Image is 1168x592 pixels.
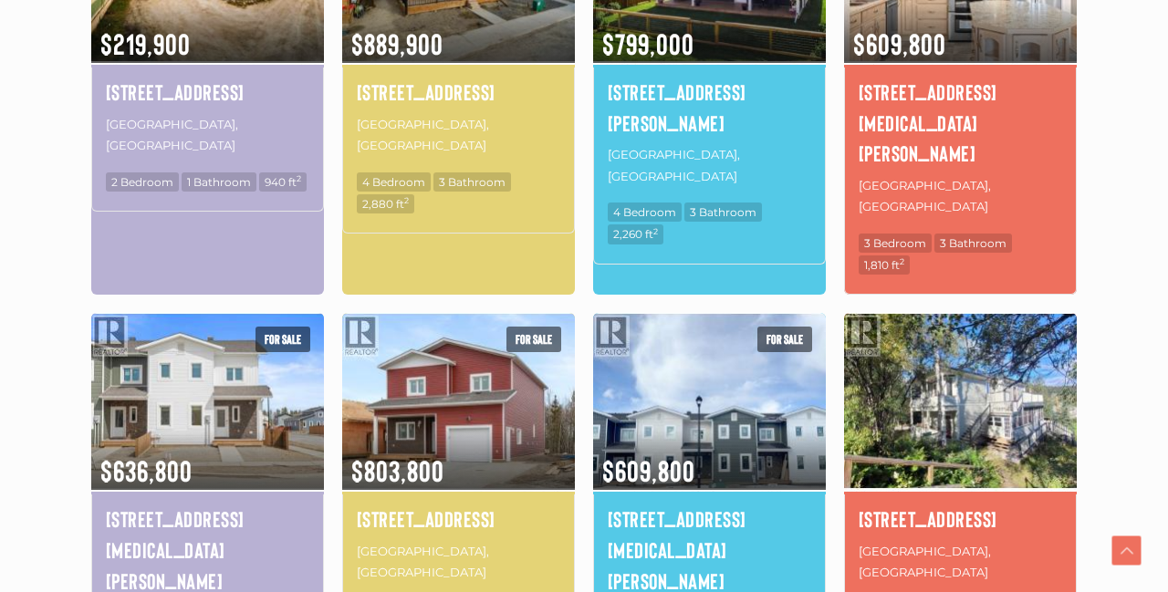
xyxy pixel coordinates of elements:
span: 3 Bathroom [433,172,511,192]
p: [GEOGRAPHIC_DATA], [GEOGRAPHIC_DATA] [608,142,811,189]
a: [STREET_ADDRESS][MEDICAL_DATA][PERSON_NAME] [859,77,1062,169]
span: $219,900 [91,3,324,63]
a: [STREET_ADDRESS] [859,504,1062,535]
p: [GEOGRAPHIC_DATA], [GEOGRAPHIC_DATA] [357,112,560,159]
span: 2,260 ft [608,224,663,244]
span: $889,900 [342,3,575,63]
a: [STREET_ADDRESS] [357,77,560,108]
a: [STREET_ADDRESS][PERSON_NAME] [608,77,811,138]
span: $636,800 [91,430,324,490]
span: 3 Bathroom [684,203,762,222]
sup: 2 [297,173,301,183]
span: 4 Bedroom [357,172,431,192]
span: 2,880 ft [357,194,414,213]
span: $609,800 [593,430,826,490]
sup: 2 [653,226,658,236]
span: 940 ft [259,172,307,192]
p: [GEOGRAPHIC_DATA], [GEOGRAPHIC_DATA] [859,539,1062,586]
img: 206 WITCH HAZEL DRIVE, Whitehorse, Yukon [91,310,324,492]
a: [STREET_ADDRESS] [357,504,560,535]
p: [GEOGRAPHIC_DATA], [GEOGRAPHIC_DATA] [859,173,1062,220]
span: 1,810 ft [859,255,910,275]
span: 3 Bathroom [934,234,1012,253]
span: For sale [255,327,310,352]
span: For sale [757,327,812,352]
sup: 2 [404,195,409,205]
span: $799,000 [593,3,826,63]
sup: 2 [900,256,904,266]
a: [STREET_ADDRESS] [106,77,309,108]
span: $609,800 [844,3,1077,63]
span: 4 Bedroom [608,203,682,222]
span: For sale [506,327,561,352]
span: $803,800 [342,430,575,490]
img: 222 WITCH HAZEL DRIVE, Whitehorse, Yukon [593,310,826,492]
span: 1 Bathroom [182,172,256,192]
p: [GEOGRAPHIC_DATA], [GEOGRAPHIC_DATA] [357,539,560,586]
span: 3 Bedroom [859,234,932,253]
img: 24 FLORA AVENUE, Whitehorse, Yukon [342,310,575,492]
img: 717 8TH AVENUE, Dawson City, Yukon [844,310,1077,492]
span: 2 Bedroom [106,172,179,192]
p: [GEOGRAPHIC_DATA], [GEOGRAPHIC_DATA] [106,112,309,159]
